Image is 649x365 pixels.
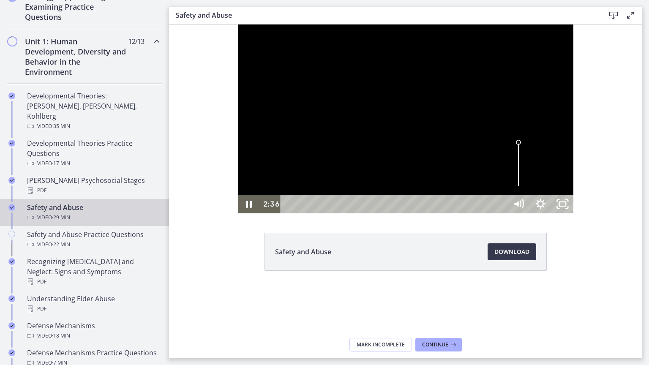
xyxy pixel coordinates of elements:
div: Safety and Abuse [27,202,159,223]
i: Completed [8,93,15,99]
i: Completed [8,322,15,329]
span: Continue [422,341,448,348]
div: Video [27,331,159,341]
button: Unfullscreen [382,170,404,189]
span: Download [494,247,529,257]
div: Defense Mechanisms [27,321,159,341]
div: Video [27,158,159,169]
div: Developmental Theories Practice Questions [27,138,159,169]
i: Completed [8,177,15,184]
i: Completed [8,349,15,356]
h2: Unit 1: Human Development, Diversity and Behavior in the Environment [25,36,128,77]
i: Completed [8,204,15,211]
button: Show settings menu [360,170,382,189]
div: Safety and Abuse Practice Questions [27,229,159,250]
button: Mute [338,170,360,189]
span: · 18 min [52,331,70,341]
span: 12 / 13 [128,36,144,46]
div: Video [27,121,159,131]
div: [PERSON_NAME] Psychosocial Stages [27,175,159,196]
i: Completed [8,295,15,302]
span: Safety and Abuse [275,247,331,257]
div: Recognizing [MEDICAL_DATA] and Neglect: Signs and Symptoms [27,256,159,287]
div: Video [27,212,159,223]
div: PDF [27,185,159,196]
div: Developmental Theories: [PERSON_NAME], [PERSON_NAME], Kohlberg [27,91,159,131]
iframe: Video Lesson [169,25,642,213]
i: Completed [8,140,15,147]
div: Volume [338,110,360,170]
span: Mark Incomplete [357,341,405,348]
span: · 29 min [52,212,70,223]
button: Mark Incomplete [349,338,412,351]
span: · 35 min [52,121,70,131]
div: Video [27,240,159,250]
a: Download [488,243,536,260]
button: Continue [415,338,462,351]
div: PDF [27,304,159,314]
span: · 17 min [52,158,70,169]
i: Completed [8,258,15,265]
span: · 22 min [52,240,70,250]
div: Understanding Elder Abuse [27,294,159,314]
div: PDF [27,277,159,287]
h3: Safety and Abuse [176,10,592,20]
